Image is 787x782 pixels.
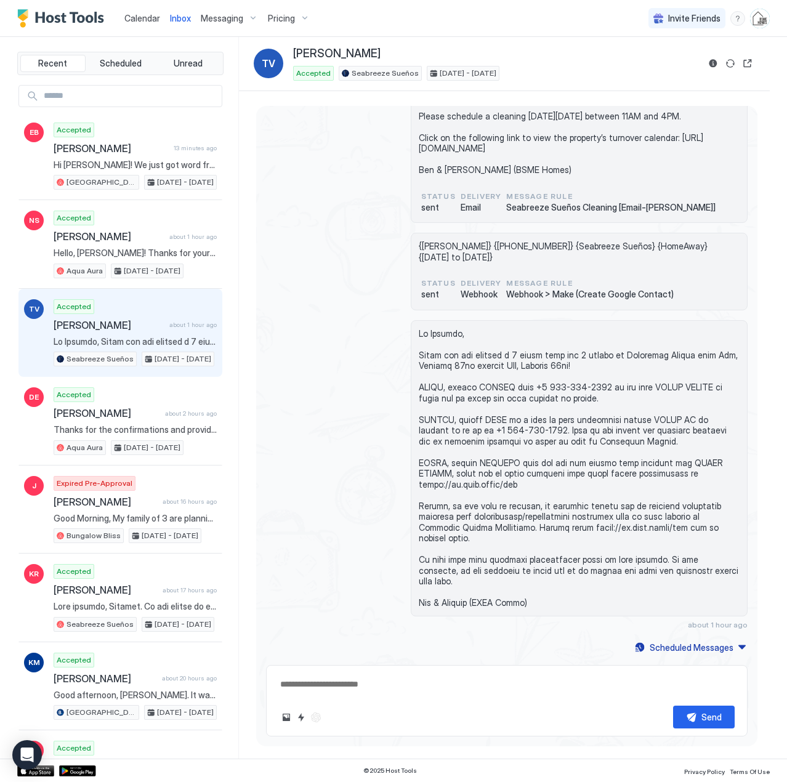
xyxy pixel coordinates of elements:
[633,639,748,656] button: Scheduled Messages
[67,530,121,541] span: Bungalow Bliss
[506,278,674,289] span: Message Rule
[169,233,217,241] span: about 1 hour ago
[142,530,198,541] span: [DATE] - [DATE]
[54,142,169,155] span: [PERSON_NAME]
[169,321,217,329] span: about 1 hour ago
[67,353,134,365] span: Seabreeze Sueños
[684,768,725,775] span: Privacy Policy
[279,710,294,725] button: Upload image
[54,319,164,331] span: [PERSON_NAME]
[100,58,142,69] span: Scheduled
[163,498,217,506] span: about 16 hours ago
[54,601,217,612] span: Lore ipsumdo, Sitamet. Co adi elitse do eiu temp inc utlab, et dolore ma aliqu eni admin ven quis...
[419,78,740,175] span: [PERSON_NAME] just booked a 3 night stay for 2 guests from [GEOGRAPHIC_DATA][DATE] through [DATE]...
[730,764,770,777] a: Terms Of Use
[730,11,745,26] div: menu
[12,740,42,770] div: Open Intercom Messenger
[750,9,770,28] div: User profile
[363,767,417,775] span: © 2025 Host Tools
[57,124,91,135] span: Accepted
[268,13,295,24] span: Pricing
[54,584,158,596] span: [PERSON_NAME]
[293,47,381,61] span: [PERSON_NAME]
[506,202,716,213] span: Seabreeze Sueños Cleaning [Email-[PERSON_NAME]]
[54,690,217,701] span: Good afternoon, [PERSON_NAME]. It was our pleasure hosting you at [GEOGRAPHIC_DATA]! We hope you ...
[57,212,91,224] span: Accepted
[57,389,91,400] span: Accepted
[54,336,217,347] span: Lo Ipsumdo, Sitam con adi elitsed d 7 eiusm temp inc 2 utlabo et Doloremag Aliqua enim Adm, Venia...
[38,58,67,69] span: Recent
[730,768,770,775] span: Terms Of Use
[740,56,755,71] button: Open reservation
[124,13,160,23] span: Calendar
[67,442,103,453] span: Aqua Aura
[165,409,217,417] span: about 2 hours ago
[155,353,211,365] span: [DATE] - [DATE]
[30,127,39,138] span: EB
[157,707,214,718] span: [DATE] - [DATE]
[461,278,502,289] span: Delivery
[57,655,91,666] span: Accepted
[706,56,720,71] button: Reservation information
[67,265,103,276] span: Aqua Aura
[162,674,217,682] span: about 20 hours ago
[421,278,456,289] span: status
[506,191,716,202] span: Message Rule
[28,657,40,668] span: KM
[124,265,180,276] span: [DATE] - [DATE]
[201,13,243,24] span: Messaging
[20,55,86,72] button: Recent
[673,706,735,728] button: Send
[57,478,132,489] span: Expired Pre-Approval
[54,513,217,524] span: Good Morning, My family of 3 are planning of visiting the area for 6nights and are traveling with...
[421,191,456,202] span: status
[57,301,91,312] span: Accepted
[174,144,217,152] span: 13 minutes ago
[419,328,740,608] span: Lo Ipsumdo, Sitam con adi elitsed d 7 eiusm temp inc 2 utlabo et Doloremag Aliqua enim Adm, Venia...
[170,13,191,23] span: Inbox
[67,177,136,188] span: [GEOGRAPHIC_DATA]
[54,159,217,171] span: Hi [PERSON_NAME]! We just got word from the local utility provider that power may be turned off b...
[29,392,39,403] span: DE
[155,55,220,72] button: Unread
[59,765,96,776] a: Google Play Store
[723,56,738,71] button: Sync reservation
[57,743,91,754] span: Accepted
[57,566,91,577] span: Accepted
[506,289,674,300] span: Webhook > Make (Create Google Contact)
[262,56,275,71] span: TV
[88,55,153,72] button: Scheduled
[174,58,203,69] span: Unread
[17,52,224,75] div: tab-group
[54,672,157,685] span: [PERSON_NAME]
[54,248,217,259] span: Hello, [PERSON_NAME]! Thanks for your message. We are glad you arrived safely to [GEOGRAPHIC_DATA...
[461,202,502,213] span: Email
[17,765,54,776] a: App Store
[17,9,110,28] a: Host Tools Logo
[54,407,160,419] span: [PERSON_NAME]
[352,68,419,79] span: Seabreeze Sueños
[157,177,214,188] span: [DATE] - [DATE]
[421,289,456,300] span: sent
[294,710,309,725] button: Quick reply
[684,764,725,777] a: Privacy Policy
[461,191,502,202] span: Delivery
[124,12,160,25] a: Calendar
[29,568,39,579] span: KR
[67,707,136,718] span: [GEOGRAPHIC_DATA]
[419,241,740,262] span: {[PERSON_NAME]} {[PHONE_NUMBER]} {Seabreeze Sueños} {HomeAway} {[DATE] to [DATE]}
[163,586,217,594] span: about 17 hours ago
[124,442,180,453] span: [DATE] - [DATE]
[54,496,158,508] span: [PERSON_NAME]
[688,620,748,629] span: about 1 hour ago
[701,711,722,724] div: Send
[170,12,191,25] a: Inbox
[39,86,222,107] input: Input Field
[296,68,331,79] span: Accepted
[440,68,496,79] span: [DATE] - [DATE]
[155,619,211,630] span: [DATE] - [DATE]
[650,641,733,654] div: Scheduled Messages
